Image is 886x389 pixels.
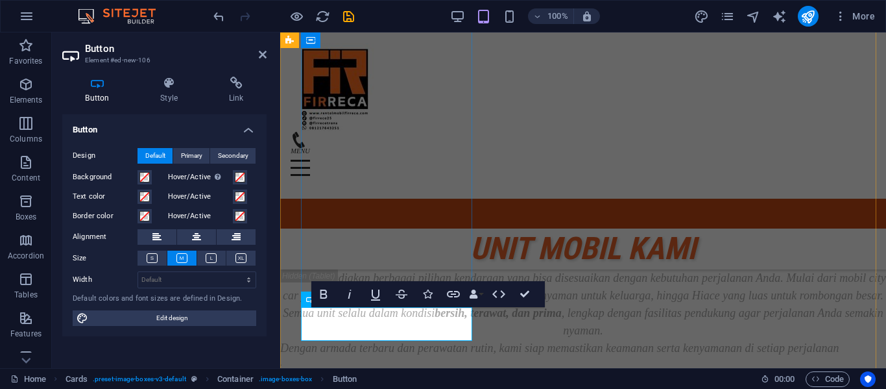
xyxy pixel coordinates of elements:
h4: Link [206,77,267,104]
button: Icons [415,281,440,307]
button: Underline (Ctrl+U) [363,281,388,307]
i: Publish [800,9,815,24]
button: reload [315,8,330,24]
button: Usercentrics [860,371,876,387]
p: Columns [10,134,42,144]
span: . image-boxes-box [259,371,313,387]
span: Default [145,148,165,164]
h6: 100% [547,8,568,24]
a: Click to cancel selection. Double-click to open Pages [10,371,46,387]
button: Default [138,148,173,164]
label: Text color [73,189,138,205]
button: More [829,6,880,27]
p: Tables [14,290,38,300]
button: Secondary [210,148,256,164]
button: Primary [173,148,210,164]
p: Boxes [16,212,37,222]
p: Elements [10,95,43,105]
i: Design (Ctrl+Alt+Y) [694,9,709,24]
div: Default colors and font sizes are defined in Design. [73,294,256,305]
p: Features [10,329,42,339]
span: : [784,374,785,384]
img: Editor Logo [75,8,172,24]
i: AI Writer [772,9,787,24]
button: publish [798,6,819,27]
p: Favorites [9,56,42,66]
button: 100% [528,8,574,24]
p: Content [12,173,40,183]
i: Pages (Ctrl+Alt+S) [720,9,735,24]
button: design [694,8,710,24]
button: Bold (Ctrl+B) [311,281,336,307]
button: Italic (Ctrl+I) [337,281,362,307]
h4: Button [62,77,138,104]
span: Edit design [92,310,252,326]
button: Strikethrough [389,281,414,307]
span: Code [811,371,844,387]
span: More [834,10,875,23]
span: Primary [181,148,202,164]
p: Accordion [8,251,44,261]
label: Border color [73,208,138,224]
label: Size [73,251,138,266]
button: pages [720,8,736,24]
i: This element is a customizable preset [191,375,197,383]
span: Click to select. Double-click to edit [217,371,254,387]
button: Data Bindings [467,281,485,307]
nav: breadcrumb [66,371,357,387]
label: Design [73,148,138,164]
span: Click to select. Double-click to edit [66,371,88,387]
span: 00 00 [774,371,795,387]
h2: Button [85,43,267,55]
button: save [341,8,356,24]
button: Confirm (Ctrl+⏎) [512,281,537,307]
h3: Element #ed-new-106 [85,55,241,66]
span: . preset-image-boxes-v3-default [93,371,186,387]
i: Undo: Add element (Ctrl+Z) [211,9,226,24]
label: Hover/Active [168,208,233,224]
button: text_generator [772,8,787,24]
label: Width [73,276,138,283]
span: Click to select. Double-click to edit [333,371,357,387]
label: Alignment [73,229,138,245]
span: Secondary [218,148,248,164]
button: HTML [486,281,511,307]
h4: Style [138,77,206,104]
button: navigator [746,8,761,24]
i: Save (Ctrl+S) [341,9,356,24]
button: Code [806,371,850,387]
label: Hover/Active [168,189,233,205]
h4: Button [62,114,267,138]
button: Link [441,281,466,307]
i: Reload page [315,9,330,24]
i: Navigator [746,9,761,24]
button: Click here to leave preview mode and continue editing [289,8,304,24]
button: Edit design [73,310,256,326]
i: On resize automatically adjust zoom level to fit chosen device. [581,10,593,22]
h6: Session time [761,371,795,387]
button: undo [211,8,226,24]
label: Background [73,169,138,185]
label: Hover/Active [168,169,233,185]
